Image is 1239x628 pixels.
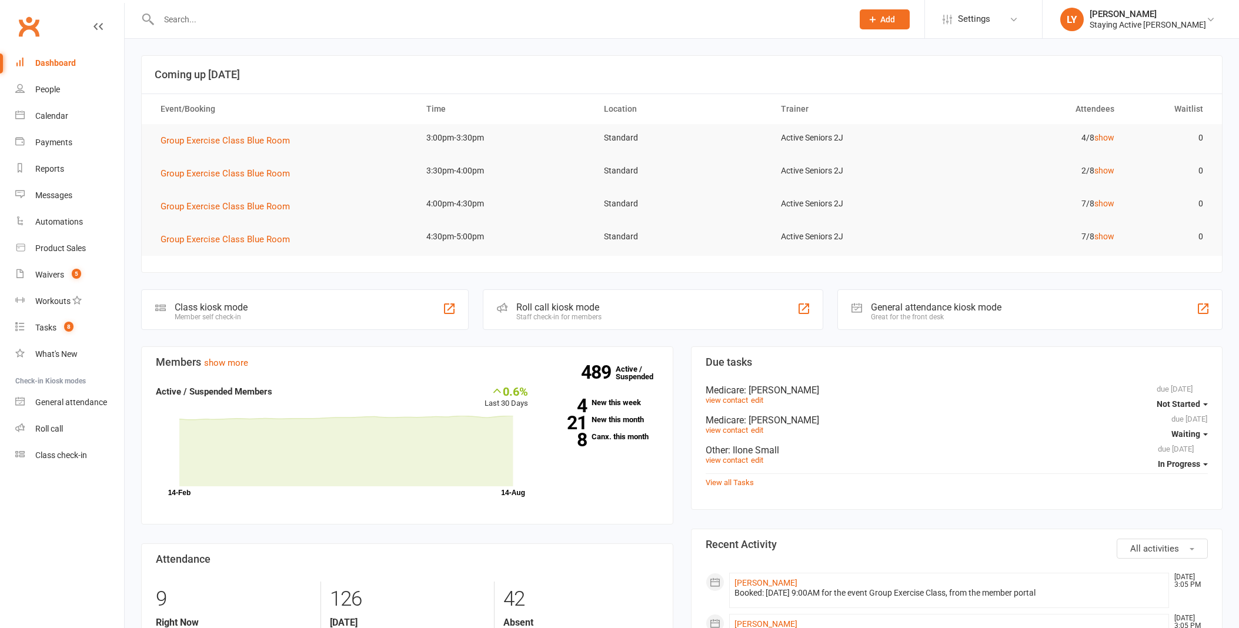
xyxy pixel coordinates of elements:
[15,288,124,315] a: Workouts
[770,124,947,152] td: Active Seniors 2J
[485,385,528,410] div: Last 30 Days
[156,553,659,565] h3: Attendance
[161,199,298,213] button: Group Exercise Class Blue Room
[150,94,416,124] th: Event/Booking
[161,133,298,148] button: Group Exercise Class Blue Room
[593,124,770,152] td: Standard
[161,201,290,212] span: Group Exercise Class Blue Room
[706,445,1208,456] div: Other
[35,243,86,253] div: Product Sales
[1171,423,1208,445] button: Waiting
[1171,429,1200,439] span: Waiting
[161,234,290,245] span: Group Exercise Class Blue Room
[161,135,290,146] span: Group Exercise Class Blue Room
[35,58,76,68] div: Dashboard
[593,157,770,185] td: Standard
[35,85,60,94] div: People
[1060,8,1084,31] div: LY
[593,94,770,124] th: Location
[546,399,658,406] a: 4New this week
[503,582,659,617] div: 42
[1130,543,1179,554] span: All activities
[751,426,763,435] a: edit
[1117,539,1208,559] button: All activities
[156,582,312,617] div: 9
[546,414,587,432] strong: 21
[35,450,87,460] div: Class check-in
[948,190,1125,218] td: 7/8
[155,11,844,28] input: Search...
[706,415,1208,426] div: Medicare
[15,209,124,235] a: Automations
[330,617,485,628] strong: [DATE]
[416,124,593,152] td: 3:00pm-3:30pm
[204,358,248,368] a: show more
[161,232,298,246] button: Group Exercise Class Blue Room
[871,302,1001,313] div: General attendance kiosk mode
[15,416,124,442] a: Roll call
[35,397,107,407] div: General attendance
[156,617,312,628] strong: Right Now
[751,396,763,405] a: edit
[14,12,44,41] a: Clubworx
[15,235,124,262] a: Product Sales
[1094,166,1114,175] a: show
[706,456,748,465] a: view contact
[948,223,1125,250] td: 7/8
[330,582,485,617] div: 126
[1168,573,1207,589] time: [DATE] 3:05 PM
[593,190,770,218] td: Standard
[35,270,64,279] div: Waivers
[15,389,124,416] a: General attendance kiosk mode
[728,445,779,456] span: : Ilone Small
[546,416,658,423] a: 21New this month
[546,397,587,415] strong: 4
[15,103,124,129] a: Calendar
[1094,232,1114,241] a: show
[706,539,1208,550] h3: Recent Activity
[416,157,593,185] td: 3:30pm-4:00pm
[15,182,124,209] a: Messages
[1090,9,1206,19] div: [PERSON_NAME]
[744,385,819,396] span: : [PERSON_NAME]
[770,190,947,218] td: Active Seniors 2J
[948,124,1125,152] td: 4/8
[161,168,290,179] span: Group Exercise Class Blue Room
[1125,157,1214,185] td: 0
[35,349,78,359] div: What's New
[15,129,124,156] a: Payments
[1157,399,1200,409] span: Not Started
[1125,190,1214,218] td: 0
[546,431,587,449] strong: 8
[871,313,1001,321] div: Great for the front desk
[770,157,947,185] td: Active Seniors 2J
[72,269,81,279] span: 5
[734,578,797,587] a: [PERSON_NAME]
[35,111,68,121] div: Calendar
[15,76,124,103] a: People
[35,217,83,226] div: Automations
[1125,94,1214,124] th: Waitlist
[706,478,754,487] a: View all Tasks
[64,322,74,332] span: 8
[15,50,124,76] a: Dashboard
[35,191,72,200] div: Messages
[503,617,659,628] strong: Absent
[581,363,616,381] strong: 489
[880,15,895,24] span: Add
[1158,459,1200,469] span: In Progress
[1157,393,1208,415] button: Not Started
[593,223,770,250] td: Standard
[860,9,910,29] button: Add
[155,69,1209,81] h3: Coming up [DATE]
[516,302,602,313] div: Roll call kiosk mode
[516,313,602,321] div: Staff check-in for members
[734,588,1164,598] div: Booked: [DATE] 9:00AM for the event Group Exercise Class, from the member portal
[706,356,1208,368] h3: Due tasks
[161,166,298,181] button: Group Exercise Class Blue Room
[35,323,56,332] div: Tasks
[1090,19,1206,30] div: Staying Active [PERSON_NAME]
[948,94,1125,124] th: Attendees
[416,94,593,124] th: Time
[706,396,748,405] a: view contact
